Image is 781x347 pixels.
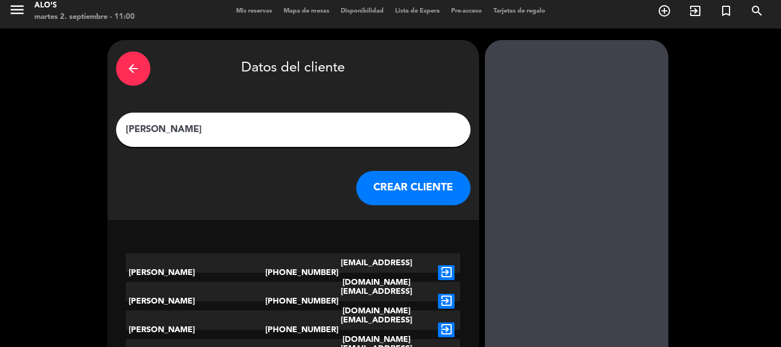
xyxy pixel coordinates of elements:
div: [PERSON_NAME] [126,282,265,321]
span: Mapa de mesas [278,8,335,14]
span: Pre-acceso [445,8,488,14]
div: [PERSON_NAME] [126,253,265,292]
input: Escriba nombre, correo electrónico o número de teléfono... [125,122,462,138]
i: exit_to_app [688,4,702,18]
i: exit_to_app [438,265,455,280]
i: exit_to_app [438,294,455,309]
i: add_circle_outline [658,4,671,18]
i: menu [9,1,26,18]
span: Tarjetas de regalo [488,8,551,14]
div: [EMAIL_ADDRESS][DOMAIN_NAME] [321,253,432,292]
span: Disponibilidad [335,8,389,14]
div: [EMAIL_ADDRESS][DOMAIN_NAME] [321,282,432,321]
i: arrow_back [126,62,140,75]
div: Datos del cliente [116,49,471,89]
i: search [750,4,764,18]
button: menu [9,1,26,22]
span: Mis reservas [230,8,278,14]
div: martes 2. septiembre - 11:00 [34,11,135,23]
i: turned_in_not [719,4,733,18]
button: CREAR CLIENTE [356,171,471,205]
div: [PHONE_NUMBER] [265,282,321,321]
span: Lista de Espera [389,8,445,14]
i: exit_to_app [438,322,455,337]
div: [PHONE_NUMBER] [265,253,321,292]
